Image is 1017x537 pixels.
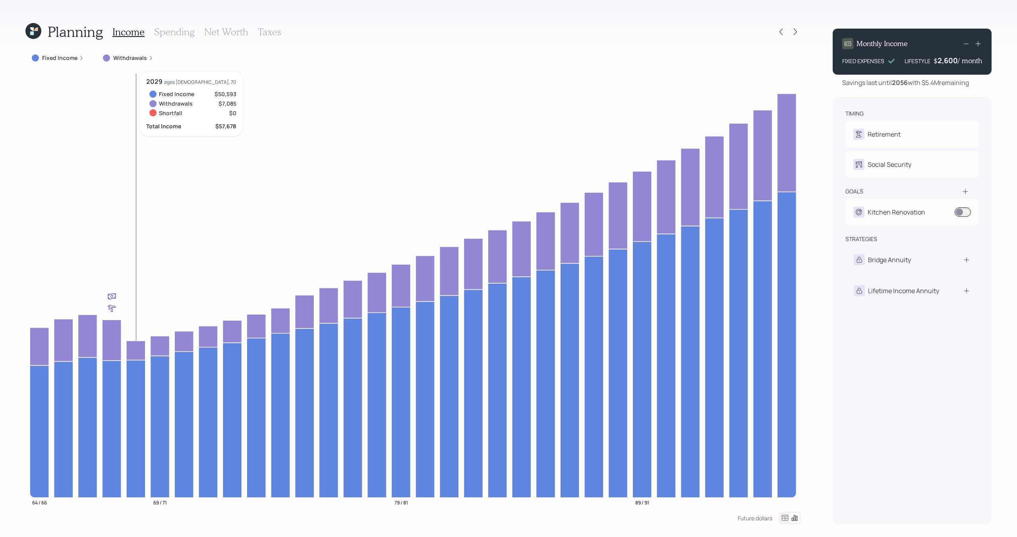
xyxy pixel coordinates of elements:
[868,160,911,169] div: Social Security
[153,499,167,506] tspan: 69 / 71
[32,499,47,506] tspan: 64 / 66
[892,78,908,87] b: 2056
[113,54,147,62] label: Withdrawals
[845,235,877,243] div: strategies
[868,255,911,265] div: Bridge Annuity
[112,26,145,38] h3: Income
[868,207,925,217] div: Kitchen Renovation
[394,499,408,506] tspan: 79 / 81
[154,26,195,38] h3: Spending
[42,54,77,62] label: Fixed Income
[868,129,901,139] div: Retirement
[842,57,884,65] div: FIXED EXPENSES
[958,56,982,65] h4: / month
[635,499,649,506] tspan: 89 / 91
[845,187,863,195] div: goals
[845,110,864,118] div: timing
[48,23,103,40] h1: Planning
[738,514,772,522] div: Future dollars
[204,26,248,38] h3: Net Worth
[842,78,969,87] div: Savings last until with $5.4M remaining
[868,286,939,296] div: Lifetime Income Annuity
[857,39,908,48] h4: Monthly Income
[934,56,938,65] h4: $
[938,56,958,65] div: 2,600
[258,26,281,38] h3: Taxes
[905,57,930,65] div: LIFESTYLE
